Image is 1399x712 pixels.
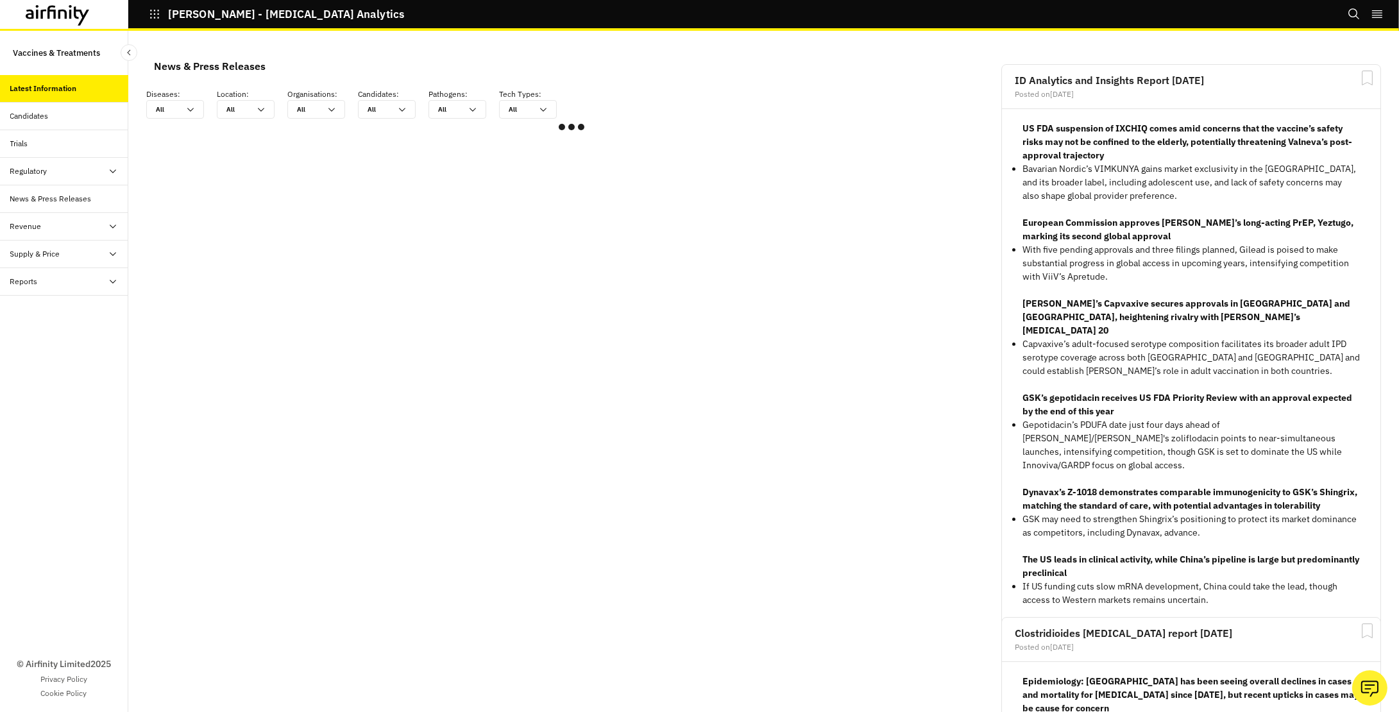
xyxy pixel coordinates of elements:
div: Reports [10,276,38,287]
h2: ID Analytics and Insights Report [DATE] [1015,75,1368,85]
p: Candidates : [358,89,428,100]
a: Cookie Policy [41,688,87,699]
strong: The US leads in clinical activity, while China’s pipeline is large but predominantly preclinical [1022,554,1359,579]
svg: Bookmark Report [1359,623,1375,639]
p: Diseases : [146,89,217,100]
a: Privacy Policy [40,674,87,685]
p: Bavarian Nordic’s VIMKUNYA gains market exclusivity in the [GEOGRAPHIC_DATA], and its broader lab... [1022,162,1360,203]
div: Trials [10,138,28,149]
p: Organisations : [287,89,358,100]
strong: [PERSON_NAME]’s Capvaxive secures approvals in [GEOGRAPHIC_DATA] and [GEOGRAPHIC_DATA], heighteni... [1022,298,1350,336]
div: Latest Information [10,83,77,94]
div: Revenue [10,221,42,232]
svg: Bookmark Report [1359,70,1375,86]
p: Location : [217,89,287,100]
div: Posted on [DATE] [1015,643,1368,651]
strong: European Commission approves [PERSON_NAME]’s long-acting PrEP, Yeztugo, marking its second global... [1022,217,1353,242]
p: Pathogens : [428,89,499,100]
div: Posted on [DATE] [1015,90,1368,98]
p: Tech Types : [499,89,570,100]
strong: GSK’s gepotidacin receives US FDA Priority Review with an approval expected by the end of this year [1022,392,1352,417]
strong: US FDA suspension of IXCHIQ comes amid concerns that the vaccine’s safety risks may not be confin... [1022,123,1352,161]
h2: Clostridioides [MEDICAL_DATA] report [DATE] [1015,628,1368,638]
p: [PERSON_NAME] - [MEDICAL_DATA] Analytics [168,8,404,20]
p: Gepotidacin’s PDUFA date just four days ahead of [PERSON_NAME]/[PERSON_NAME]'s zoliflodacin point... [1022,418,1360,472]
div: Candidates [10,110,49,122]
button: Search [1348,3,1361,25]
button: Ask our analysts [1352,670,1387,706]
p: Capvaxive’s adult-focused serotype composition facilitates its broader adult IPD serotype coverag... [1022,337,1360,378]
div: News & Press Releases [154,56,266,76]
div: Supply & Price [10,248,60,260]
p: GSK may need to strengthen Shingrix’s positioning to protect its market dominance as competitors,... [1022,513,1360,539]
p: With five pending approvals and three filings planned, Gilead is poised to make substantial progr... [1022,243,1360,284]
button: [PERSON_NAME] - [MEDICAL_DATA] Analytics [149,3,404,25]
p: © Airfinity Limited 2025 [17,657,111,671]
p: If US funding cuts slow mRNA development, China could take the lead, though access to Western mar... [1022,580,1360,607]
strong: Dynavax’s Z-1018 demonstrates comparable immunogenicity to GSK’s Shingrix, matching the standard ... [1022,486,1357,511]
button: Close Sidebar [121,44,137,61]
div: Regulatory [10,165,47,177]
div: News & Press Releases [10,193,92,205]
p: Vaccines & Treatments [13,41,100,65]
